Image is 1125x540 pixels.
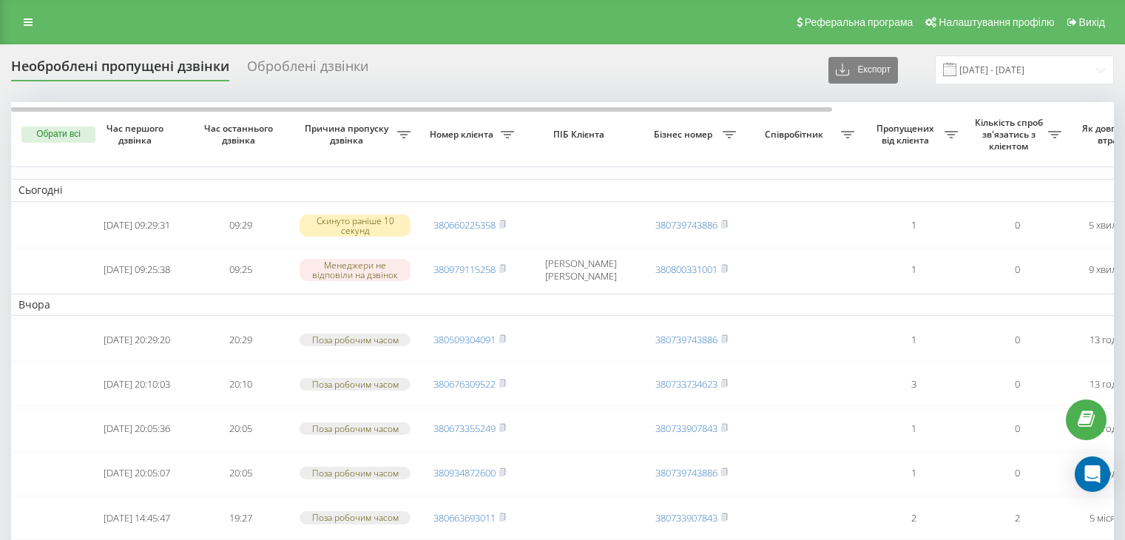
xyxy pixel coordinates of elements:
[1075,456,1110,492] div: Open Intercom Messenger
[300,215,411,237] div: Скинуто раніше 10 секунд
[189,453,292,494] td: 20:05
[965,408,1069,450] td: 0
[433,263,496,276] a: 380979115258
[862,205,965,246] td: 1
[965,249,1069,291] td: 0
[433,218,496,232] a: 380660225358
[965,363,1069,405] td: 0
[647,129,723,141] span: Бізнес номер
[973,117,1048,152] span: Кількість спроб зв'язатись з клієнтом
[965,319,1069,360] td: 0
[200,123,280,146] span: Час останнього дзвінка
[433,422,496,435] a: 380673355249
[965,497,1069,539] td: 2
[828,57,898,84] button: Експорт
[655,422,717,435] a: 380733907843
[862,363,965,405] td: 3
[189,205,292,246] td: 09:29
[85,205,189,246] td: [DATE] 09:29:31
[862,497,965,539] td: 2
[189,249,292,291] td: 09:25
[11,58,229,81] div: Необроблені пропущені дзвінки
[300,511,411,524] div: Поза робочим часом
[97,123,177,146] span: Час першого дзвінка
[862,453,965,494] td: 1
[300,422,411,435] div: Поза робочим часом
[805,16,913,28] span: Реферальна програма
[862,249,965,291] td: 1
[300,123,397,146] span: Причина пропуску дзвінка
[655,511,717,524] a: 380733907843
[85,249,189,291] td: [DATE] 09:25:38
[862,408,965,450] td: 1
[433,511,496,524] a: 380663693011
[751,129,841,141] span: Співробітник
[433,466,496,479] a: 380934872600
[433,377,496,391] a: 380676309522
[21,126,95,143] button: Обрати всі
[655,466,717,479] a: 380739743886
[85,453,189,494] td: [DATE] 20:05:07
[300,467,411,479] div: Поза робочим часом
[655,218,717,232] a: 380739743886
[534,129,627,141] span: ПІБ Клієнта
[965,205,1069,246] td: 0
[189,363,292,405] td: 20:10
[521,249,640,291] td: [PERSON_NAME] [PERSON_NAME]
[655,333,717,346] a: 380739743886
[655,263,717,276] a: 380800331001
[189,497,292,539] td: 19:27
[300,259,411,281] div: Менеджери не відповіли на дзвінок
[965,453,1069,494] td: 0
[655,377,717,391] a: 380733734623
[862,319,965,360] td: 1
[85,497,189,539] td: [DATE] 14:45:47
[425,129,501,141] span: Номер клієнта
[85,408,189,450] td: [DATE] 20:05:36
[939,16,1054,28] span: Налаштування профілю
[189,408,292,450] td: 20:05
[300,378,411,391] div: Поза робочим часом
[433,333,496,346] a: 380509304091
[1079,16,1105,28] span: Вихід
[85,319,189,360] td: [DATE] 20:29:20
[300,334,411,346] div: Поза робочим часом
[85,363,189,405] td: [DATE] 20:10:03
[869,123,945,146] span: Пропущених від клієнта
[189,319,292,360] td: 20:29
[247,58,368,81] div: Оброблені дзвінки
